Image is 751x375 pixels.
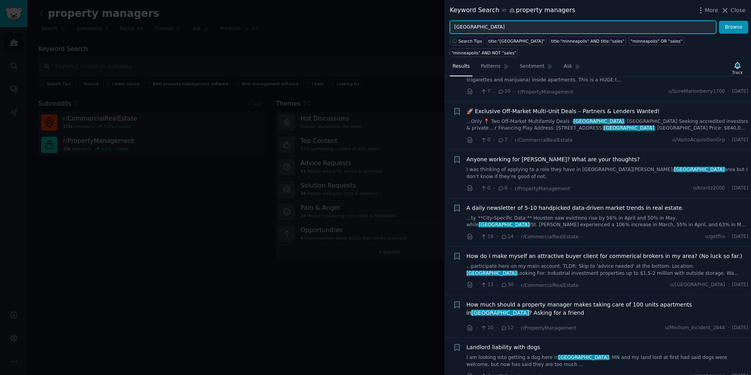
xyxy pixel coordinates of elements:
input: Try a keyword related to your business [450,21,716,34]
span: · [516,324,518,332]
a: title:"[GEOGRAPHIC_DATA]" [487,36,546,45]
button: Browse [719,21,748,34]
span: 0 [480,185,490,192]
span: 7 [498,137,507,144]
span: · [510,136,512,144]
span: How much should a property manager makes taking care of 100 units apartments in ? Asking for a fr... [467,301,749,317]
a: 🚀 Exclusive Off-Market Multi-Unit Deals – Partners & Lenders Wanted! [467,107,660,115]
span: · [493,136,495,144]
span: · [493,88,495,96]
span: u/getfiio [705,233,725,240]
span: Search Tips [458,38,482,44]
span: u/[GEOGRAPHIC_DATA] [670,281,725,288]
span: [DATE] [732,325,748,332]
span: 16 [480,233,493,240]
span: Close [731,6,746,14]
span: · [476,136,478,144]
span: u/VastoAcquisitionGrp [672,137,725,144]
a: ...Only 📍 Two Off-Market Multifamily Deals –[GEOGRAPHIC_DATA], [GEOGRAPHIC_DATA] Seeking accredit... [467,118,749,132]
button: Track [729,60,746,76]
a: How much should a property manager makes taking care of 100 units apartments in[GEOGRAPHIC_DATA]?... [467,301,749,317]
a: Ask [561,60,583,76]
a: title:"minneapolis" AND title:"sales" [549,36,626,45]
span: · [476,88,478,96]
span: [GEOGRAPHIC_DATA] [478,222,530,227]
a: Sentiment [517,60,555,76]
span: 0 [480,137,490,144]
span: [DATE] [732,233,748,240]
span: · [476,324,478,332]
button: Search Tips [450,36,484,45]
span: · [493,184,495,193]
a: Landlord liability with dogs [467,343,540,352]
span: r/CommercialRealEstate [521,234,579,240]
div: "minneapolis" OR "sales" [631,38,682,44]
div: title:"minneapolis" AND title:"sales" [551,38,625,44]
div: Track [732,70,743,75]
span: r/PropertyManagement [521,325,577,331]
span: [DATE] [732,185,748,192]
span: [DATE] [732,137,748,144]
span: More [705,6,719,14]
span: · [476,281,478,289]
a: How do I make myself an attractive buyer client for commerical brokers in my area? (No luck so far.) [467,252,742,260]
span: r/CommercialRealEstate [515,137,573,143]
span: [GEOGRAPHIC_DATA] [558,355,609,360]
a: Results [450,60,473,76]
span: r/PropertyManagement [518,89,573,95]
span: 30 [501,281,514,288]
span: · [496,233,498,241]
span: u/krantz2000 [693,185,725,192]
span: · [728,137,729,144]
a: A daily newsletter of 5-10 handpicked data-driven market trends in real estate. [467,204,684,212]
a: I was thinking of applying to a role they have in [GEOGRAPHIC_DATA][PERSON_NAME]/[GEOGRAPHIC_DATA... [467,166,749,180]
span: 10 [480,325,493,332]
span: · [728,233,729,240]
span: [GEOGRAPHIC_DATA] [573,119,625,124]
span: · [496,324,498,332]
span: r/CommercialRealEstate [521,283,579,288]
span: Sentiment [520,63,544,70]
span: [GEOGRAPHIC_DATA] [466,270,517,276]
a: ...participate here on my main account. TLDR: Skip to 'advice needed' at the bottom. Location:[GE... [467,263,749,277]
button: Close [721,6,746,14]
a: "minneapolis" AND NOT "sales" [450,48,518,57]
span: u/SureMarionberry1700 [668,88,725,95]
span: [DATE] [732,88,748,95]
span: · [728,281,729,288]
span: Results [453,63,470,70]
span: · [516,281,518,289]
span: 12 [501,325,514,332]
span: · [516,233,518,241]
a: Patterns [478,60,511,76]
span: [GEOGRAPHIC_DATA] [471,310,530,316]
a: Anyone working for [PERSON_NAME]? What are your thoughts? [467,155,640,164]
span: Ask [564,63,572,70]
span: 14 [501,233,514,240]
div: Keyword Search property managers [450,5,575,15]
span: [GEOGRAPHIC_DATA] [603,125,655,131]
a: ...ty. **City-Specific Data:** Houston saw evictions rise by 56% in April and 50% in May, while[G... [467,215,749,229]
span: · [476,233,478,241]
span: u/Medium_Incident_2844 [665,325,725,332]
span: 0 [498,185,507,192]
span: · [496,281,498,289]
span: · [728,325,729,332]
span: [GEOGRAPHIC_DATA] [674,167,725,172]
span: · [513,88,515,96]
span: r/PropertyManagement [515,186,570,191]
a: "minneapolis" OR "sales" [629,36,684,45]
div: title:"[GEOGRAPHIC_DATA]" [489,38,545,44]
span: Patterns [481,63,500,70]
span: · [728,88,729,95]
span: · [728,185,729,192]
span: 20 [498,88,510,95]
span: [DATE] [732,281,748,288]
div: "minneapolis" AND NOT "sales" [452,50,516,56]
span: · [510,184,512,193]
